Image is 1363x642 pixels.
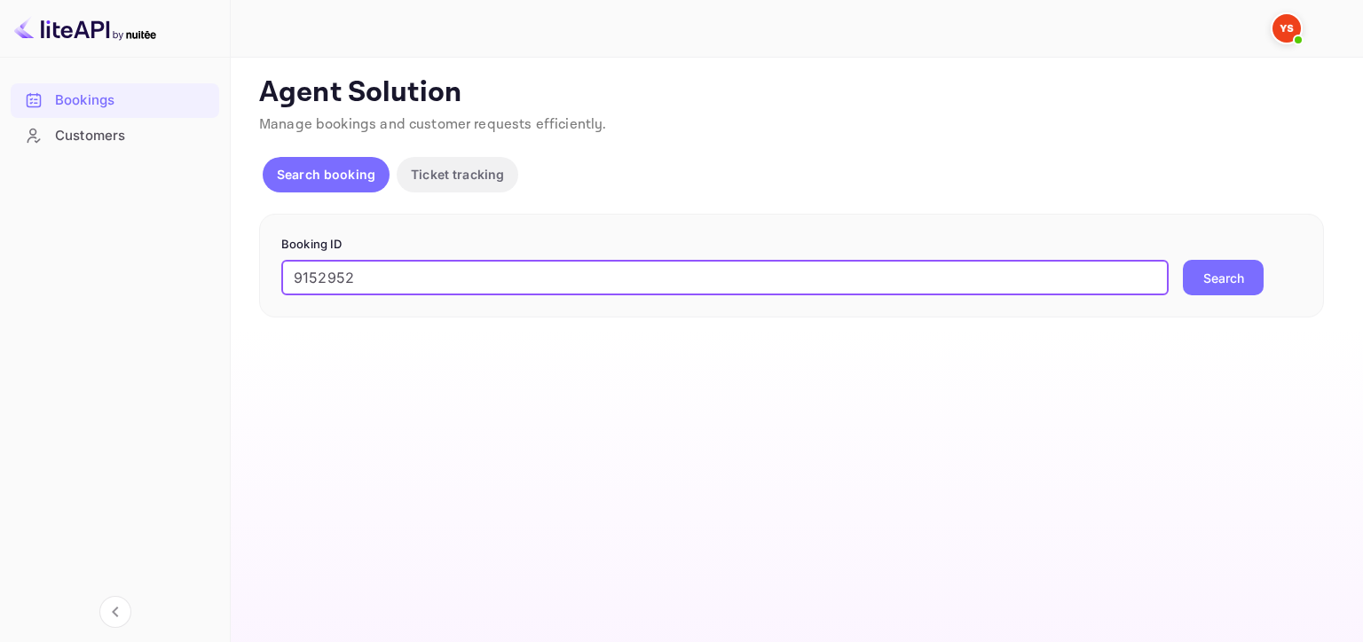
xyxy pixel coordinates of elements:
[281,236,1302,254] p: Booking ID
[259,115,607,134] span: Manage bookings and customer requests efficiently.
[11,83,219,118] div: Bookings
[11,119,219,153] div: Customers
[1183,260,1264,295] button: Search
[1272,14,1301,43] img: Yandex Support
[259,75,1331,111] p: Agent Solution
[277,165,375,184] p: Search booking
[99,596,131,628] button: Collapse navigation
[55,90,210,111] div: Bookings
[11,119,219,152] a: Customers
[11,83,219,116] a: Bookings
[14,14,156,43] img: LiteAPI logo
[281,260,1169,295] input: Enter Booking ID (e.g., 63782194)
[55,126,210,146] div: Customers
[411,165,504,184] p: Ticket tracking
